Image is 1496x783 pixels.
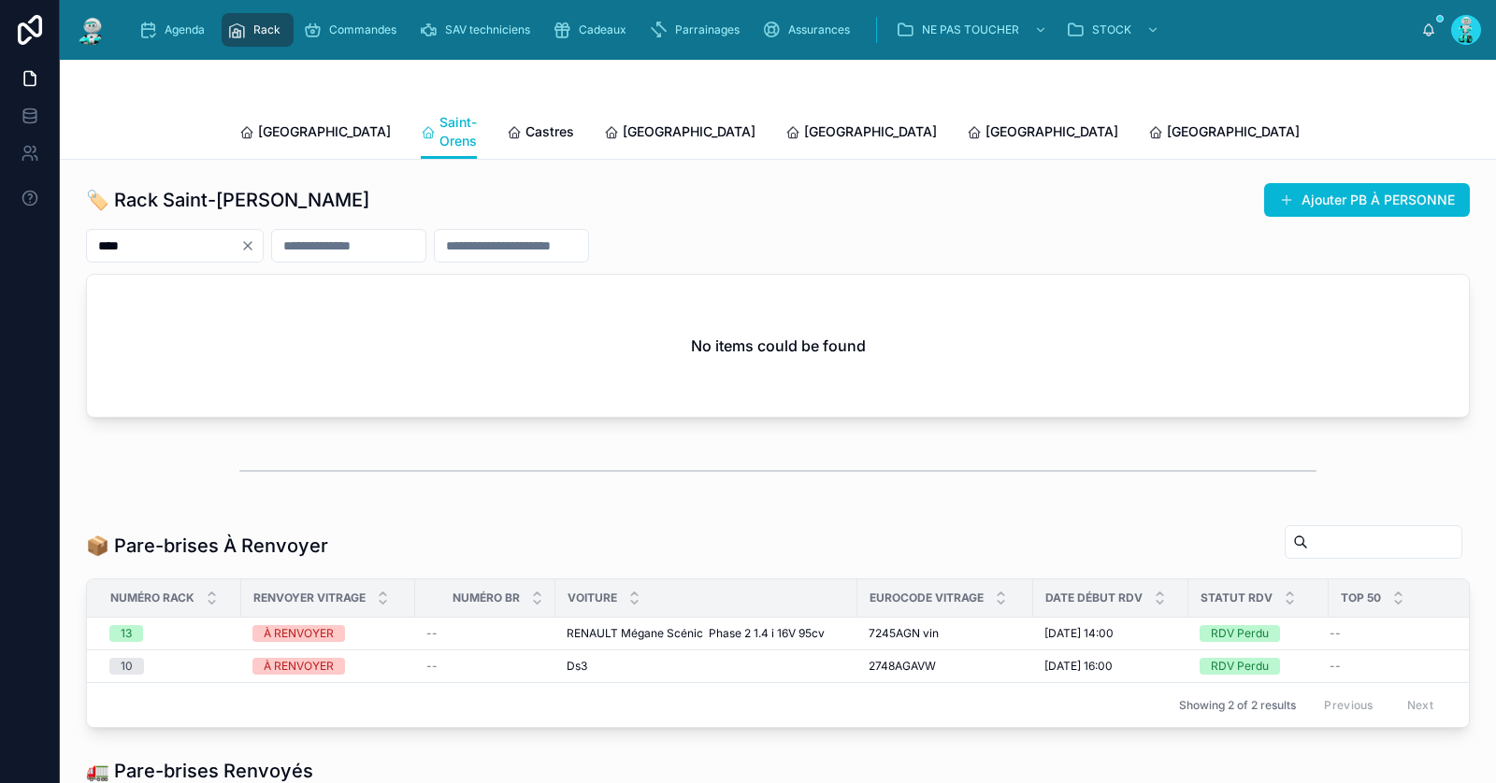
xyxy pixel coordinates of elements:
[675,22,740,37] span: Parrainages
[421,106,477,160] a: Saint-Orens
[788,22,850,37] span: Assurances
[1330,626,1458,641] a: --
[756,13,863,47] a: Assurances
[1341,591,1381,605] span: TOP 50
[1148,115,1300,152] a: [GEOGRAPHIC_DATA]
[239,115,391,152] a: [GEOGRAPHIC_DATA]
[525,122,574,141] span: Castres
[1211,625,1269,642] div: RDV Perdu
[445,22,530,37] span: SAV techniciens
[240,238,263,253] button: Clear
[643,13,753,47] a: Parrainages
[222,13,294,47] a: Rack
[922,22,1019,37] span: NE PAS TOUCHER
[75,15,108,45] img: App logo
[121,625,132,642] div: 13
[264,658,334,675] div: À RENVOYER
[165,22,205,37] span: Agenda
[567,626,846,641] a: RENAULT Mégane Scénic Phase 2 1.4 i 16V 95cv
[567,659,846,674] a: Ds3
[258,122,391,141] span: [GEOGRAPHIC_DATA]
[869,626,1022,641] a: 7245AGN vin
[264,625,334,642] div: À RENVOYER
[507,115,574,152] a: Castres
[967,115,1118,152] a: [GEOGRAPHIC_DATA]
[1044,626,1114,641] span: [DATE] 14:00
[109,658,230,675] a: 10
[985,122,1118,141] span: [GEOGRAPHIC_DATA]
[804,122,937,141] span: [GEOGRAPHIC_DATA]
[123,9,1421,50] div: scrollable content
[870,591,984,605] span: Eurocode Vitrage
[426,659,438,674] span: --
[133,13,218,47] a: Agenda
[567,626,825,641] span: RENAULT Mégane Scénic Phase 2 1.4 i 16V 95cv
[439,113,477,150] span: Saint-Orens
[1201,591,1273,605] span: Statut RDV
[691,335,866,357] h2: No items could be found
[1044,659,1113,674] span: [DATE] 16:00
[329,22,396,37] span: Commandes
[252,658,404,675] a: À RENVOYER
[1264,183,1470,217] button: Ajouter PB À PERSONNE
[426,659,544,674] a: --
[579,22,626,37] span: Cadeaux
[623,122,755,141] span: [GEOGRAPHIC_DATA]
[604,115,755,152] a: [GEOGRAPHIC_DATA]
[1179,698,1296,713] span: Showing 2 of 2 results
[426,626,544,641] a: --
[1200,625,1317,642] a: RDV Perdu
[568,591,617,605] span: Voiture
[1330,659,1341,674] span: --
[252,625,404,642] a: À RENVOYER
[1167,122,1300,141] span: [GEOGRAPHIC_DATA]
[110,591,194,605] span: Numéro Rack
[1044,626,1177,641] a: [DATE] 14:00
[869,659,936,674] span: 2748AGAVW
[453,591,520,605] span: Numéro BR
[1060,13,1169,47] a: STOCK
[1200,658,1317,675] a: RDV Perdu
[253,591,366,605] span: Renvoyer Vitrage
[890,13,1057,47] a: NE PAS TOUCHER
[1092,22,1131,37] span: STOCK
[1330,659,1458,674] a: --
[869,659,1022,674] a: 2748AGAVW
[297,13,410,47] a: Commandes
[1045,591,1143,605] span: Date Début RDV
[413,13,543,47] a: SAV techniciens
[253,22,280,37] span: Rack
[109,625,230,642] a: 13
[869,626,939,641] span: 7245AGN vin
[1330,626,1341,641] span: --
[567,659,587,674] span: Ds3
[1211,658,1269,675] div: RDV Perdu
[86,533,328,559] h1: 📦 Pare-brises À Renvoyer
[426,626,438,641] span: --
[121,658,133,675] div: 10
[547,13,640,47] a: Cadeaux
[785,115,937,152] a: [GEOGRAPHIC_DATA]
[1044,659,1177,674] a: [DATE] 16:00
[86,187,369,213] h1: 🏷️ Rack Saint-[PERSON_NAME]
